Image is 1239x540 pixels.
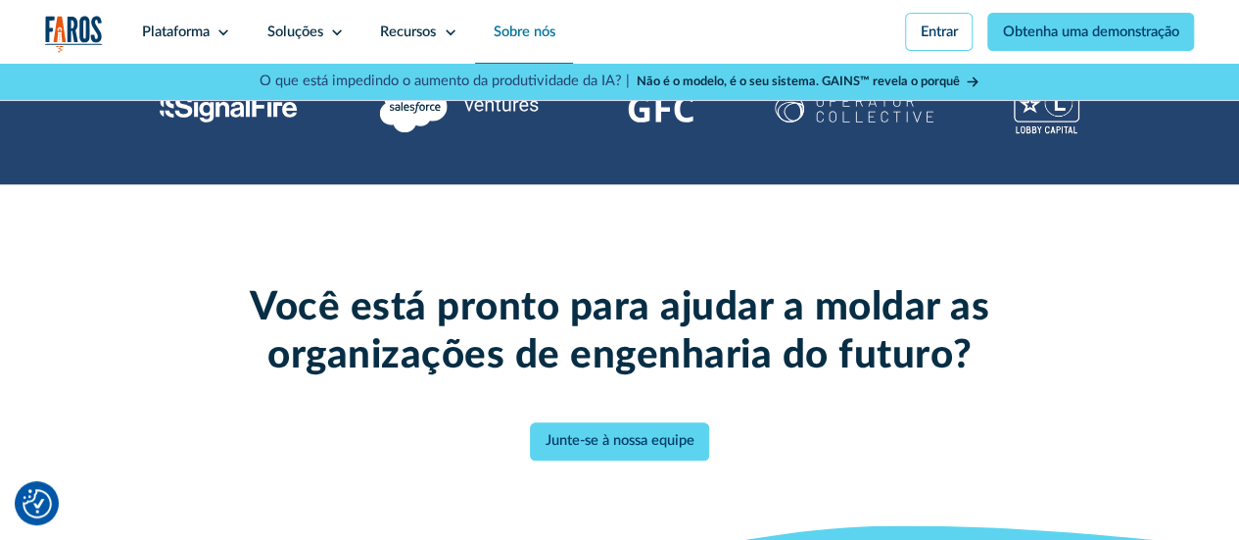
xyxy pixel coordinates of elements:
[1002,25,1178,39] font: Obtenha uma demonstração
[380,25,436,39] font: Recursos
[905,13,973,51] a: Entrar
[987,13,1194,51] a: Obtenha uma demonstração
[546,433,694,448] font: Junte-se à nossa equipe
[628,95,694,123] img: Logotipo da GFC
[142,25,210,39] font: Plataforma
[494,25,555,39] font: Sobre nós
[637,73,979,91] a: Não é o modelo, é o seu sistema. GAINS™ revela o porquê
[775,95,933,123] img: Logotipo do Operator's Collective
[250,288,989,374] font: Você está pronto para ajudar a moldar as organizações de engenharia do futuro?
[260,74,630,88] font: O que está impedindo o aumento da produtividade da IA? |
[45,16,103,53] a: lar
[45,16,103,53] img: Logotipo da empresa de análise e relatórios Faros.
[160,95,298,123] img: Logotipo do Signal Fire
[530,422,709,461] a: Junte-se à nossa equipe
[379,85,548,132] img: Logotipo da Salesforce Ventures
[267,25,323,39] font: Soluções
[1014,83,1078,133] img: Logotipo da Lobby Capital
[23,489,52,518] button: Cookie Settings
[637,75,960,87] font: Não é o modelo, é o seu sistema. GAINS™ revela o porquê
[23,489,52,518] img: Revisit consent button
[920,25,957,39] font: Entrar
